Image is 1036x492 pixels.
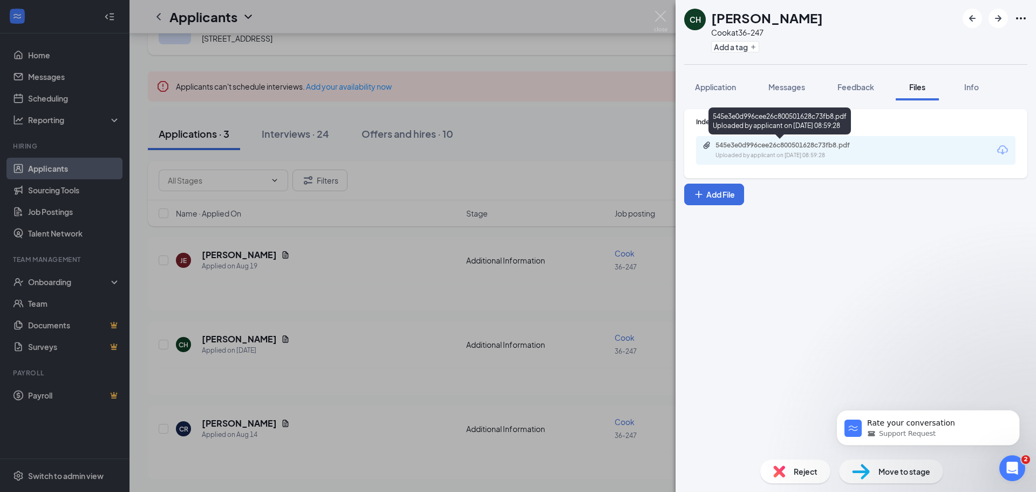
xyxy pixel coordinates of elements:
[693,189,704,200] svg: Plus
[768,82,805,92] span: Messages
[690,14,701,25] div: CH
[684,184,744,205] button: Add FilePlus
[711,9,823,27] h1: [PERSON_NAME]
[711,41,759,52] button: PlusAdd a tag
[992,12,1005,25] svg: ArrowRight
[703,141,877,160] a: Paperclip545e3e0d996cee26c800501628c73fb8.pdfUploaded by applicant on [DATE] 08:59:28
[963,9,982,28] button: ArrowLeftNew
[989,9,1008,28] button: ArrowRight
[878,466,930,477] span: Move to stage
[703,141,711,150] svg: Paperclip
[794,466,817,477] span: Reject
[1014,12,1027,25] svg: Ellipses
[837,82,874,92] span: Feedback
[999,455,1025,481] iframe: Intercom live chat
[820,387,1036,463] iframe: Intercom notifications message
[695,82,736,92] span: Application
[715,151,877,160] div: Uploaded by applicant on [DATE] 08:59:28
[708,107,851,134] div: 545e3e0d996cee26c800501628c73fb8.pdf Uploaded by applicant on [DATE] 08:59:28
[964,82,979,92] span: Info
[966,12,979,25] svg: ArrowLeftNew
[696,117,1015,126] div: Indeed Resume
[715,141,867,150] div: 545e3e0d996cee26c800501628c73fb8.pdf
[750,44,756,50] svg: Plus
[1021,455,1030,464] span: 2
[996,144,1009,157] svg: Download
[711,27,823,38] div: Cook at 36-247
[909,82,925,92] span: Files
